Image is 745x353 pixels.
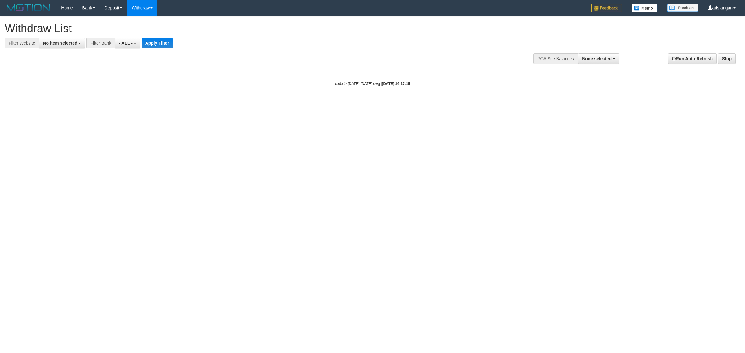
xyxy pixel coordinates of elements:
[668,53,717,64] a: Run Auto-Refresh
[119,41,133,46] span: - ALL -
[142,38,173,48] button: Apply Filter
[632,4,658,12] img: Button%20Memo.svg
[39,38,85,48] button: No item selected
[718,53,736,64] a: Stop
[43,41,77,46] span: No item selected
[115,38,140,48] button: - ALL -
[667,4,698,12] img: panduan.png
[578,53,619,64] button: None selected
[335,82,410,86] small: code © [DATE]-[DATE] dwg |
[382,82,410,86] strong: [DATE] 16:17:15
[591,4,622,12] img: Feedback.jpg
[86,38,115,48] div: Filter Bank
[5,38,39,48] div: Filter Website
[5,22,490,35] h1: Withdraw List
[582,56,612,61] span: None selected
[5,3,52,12] img: MOTION_logo.png
[533,53,578,64] div: PGA Site Balance /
